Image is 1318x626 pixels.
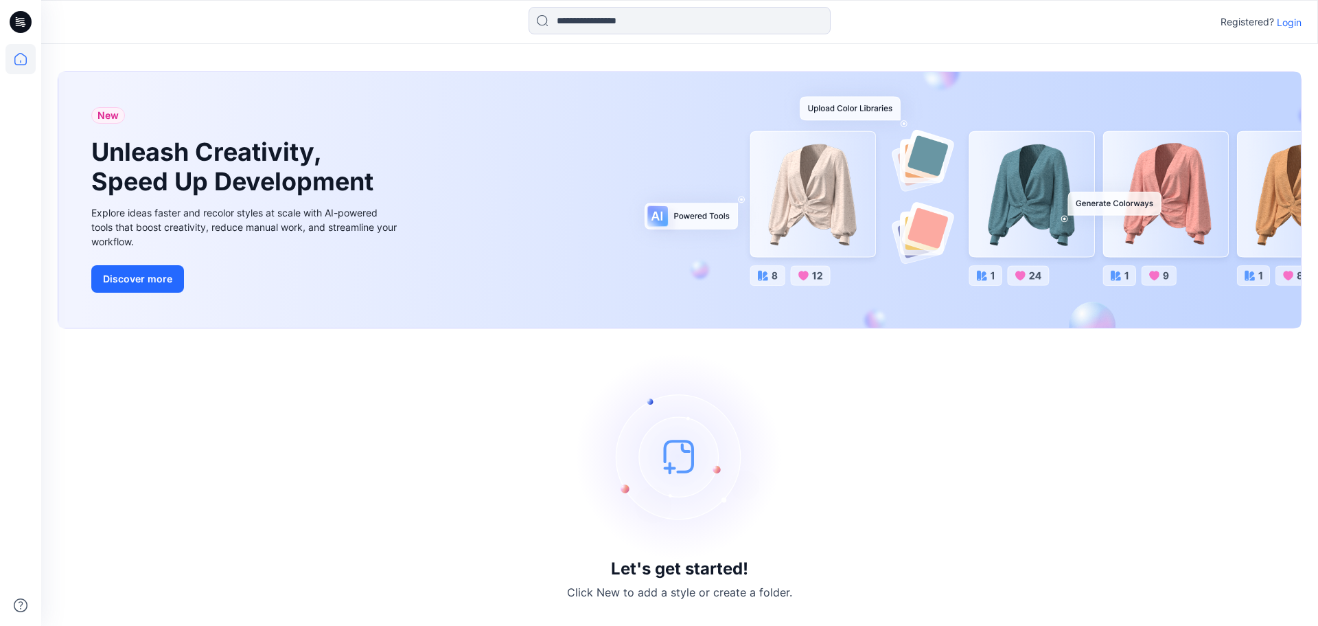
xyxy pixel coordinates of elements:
[91,265,400,293] a: Discover more
[97,107,119,124] span: New
[91,205,400,249] div: Explore ideas faster and recolor styles at scale with AI-powered tools that boost creativity, red...
[567,584,792,601] p: Click New to add a style or create a folder.
[91,265,184,293] button: Discover more
[1221,14,1274,30] p: Registered?
[577,353,783,559] img: empty-state-image.svg
[611,559,748,579] h3: Let's get started!
[1277,15,1302,30] p: Login
[91,137,380,197] h1: Unleash Creativity, Speed Up Development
